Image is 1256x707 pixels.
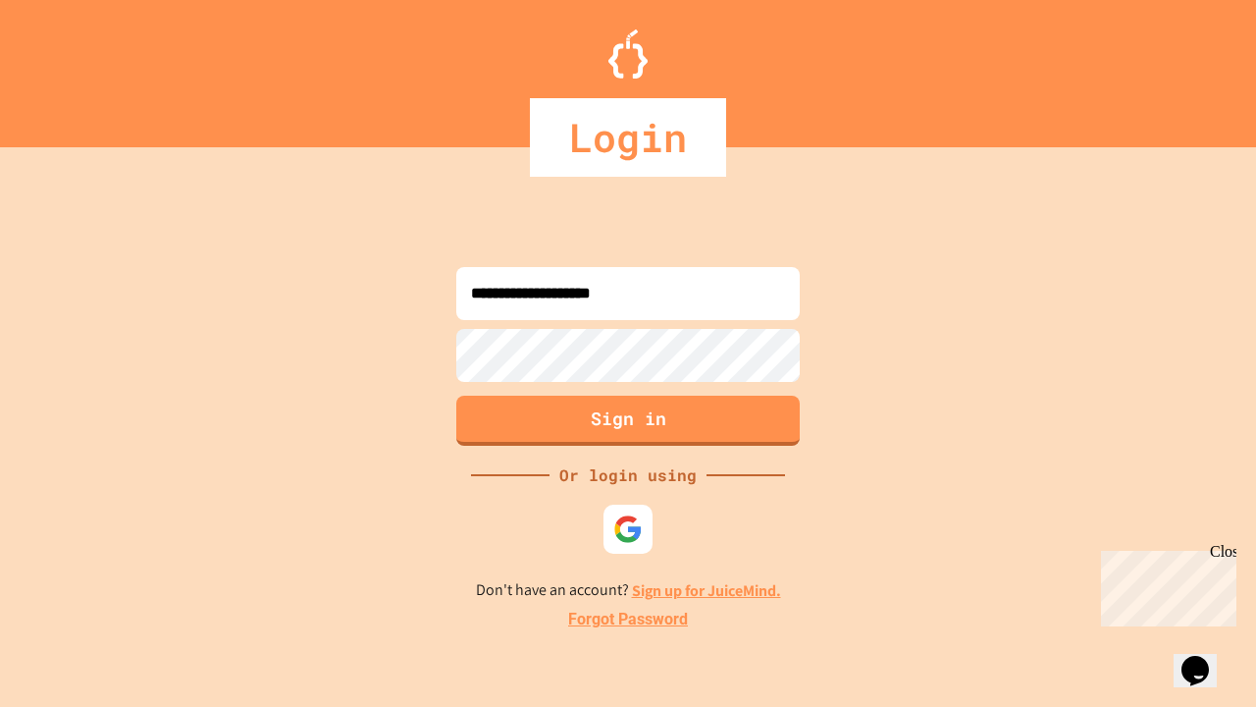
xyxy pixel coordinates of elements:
a: Forgot Password [568,608,688,631]
iframe: chat widget [1174,628,1236,687]
button: Sign in [456,396,800,446]
div: Or login using [549,463,706,487]
a: Sign up for JuiceMind. [632,580,781,601]
img: Logo.svg [608,29,648,79]
p: Don't have an account? [476,578,781,603]
div: Chat with us now!Close [8,8,135,125]
img: google-icon.svg [613,515,643,544]
iframe: chat widget [1093,543,1236,626]
div: Login [530,98,726,177]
